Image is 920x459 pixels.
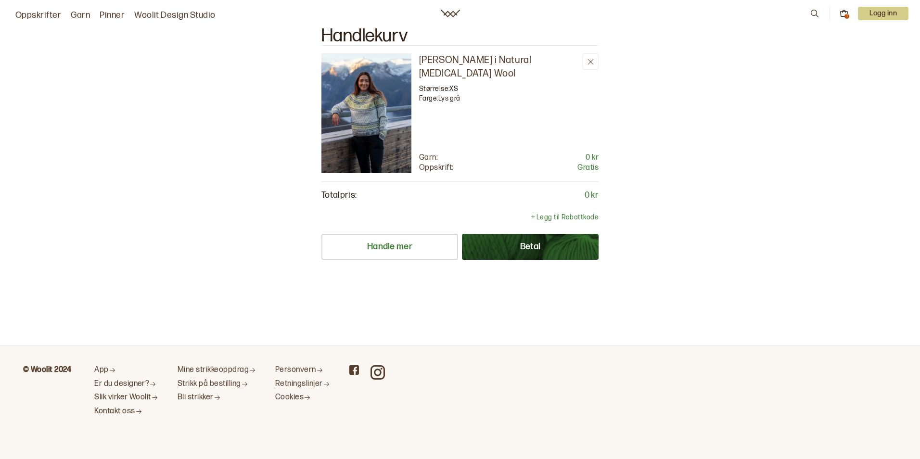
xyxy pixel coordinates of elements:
p: + Legg til Rabattkode [531,213,599,222]
p: Gratis [577,163,599,173]
p: 0 kr [586,153,599,163]
a: Er du designer? [94,379,158,389]
div: 1 [844,14,849,19]
a: App [94,365,158,375]
a: Kontakt oss [94,407,158,417]
p: Farge: Lys grå [419,94,578,103]
button: 1 [840,9,848,18]
p: Garn: [419,153,438,163]
a: Woolit on Facebook [349,365,359,375]
button: User dropdown [858,7,908,20]
p: Logg inn [858,7,908,20]
a: Woolit on Instagram [371,365,385,380]
p: Størrelse: XS [419,84,578,94]
p: Totalpris: [321,190,357,201]
p: Oppskrift: [419,163,454,173]
a: Bli strikker [178,393,256,403]
h2: Handlekurv [321,27,599,45]
button: Handle mer [321,234,458,260]
button: Betal [462,234,599,260]
a: Woolit [441,10,460,17]
a: Personvern [275,365,330,375]
b: © Woolit 2024 [23,365,71,374]
a: Garn [71,9,90,22]
a: Oppskrifter [15,9,61,22]
a: Retningslinjer [275,379,330,389]
a: Strikk på bestilling [178,379,256,389]
a: Slik virker Woolit [94,393,158,403]
a: [PERSON_NAME] i Natural [MEDICAL_DATA] Wool [419,53,578,80]
p: 0 kr [585,190,599,201]
a: Mine strikkeoppdrag [178,365,256,375]
img: Bilde av oppskrift [321,53,411,173]
a: Pinner [100,9,125,22]
a: Woolit Design Studio [134,9,216,22]
a: Cookies [275,393,330,403]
